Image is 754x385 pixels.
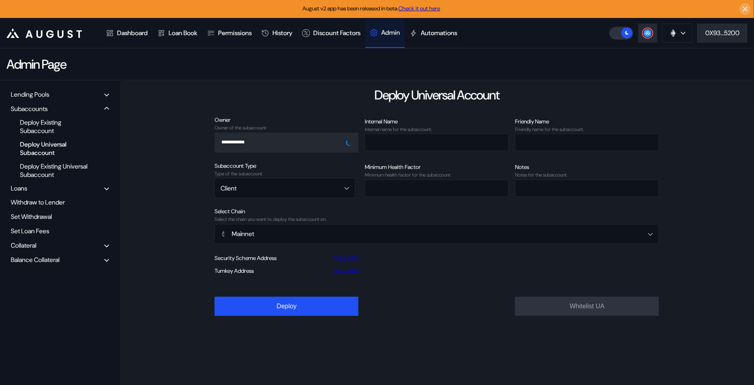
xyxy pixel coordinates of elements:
[215,171,358,177] div: Type of the subaccount.
[257,18,297,48] a: History
[374,87,499,103] div: Deploy Universal Account
[399,5,440,12] a: Check it out here
[365,127,509,132] div: Internal name for the subaccount.
[669,29,678,38] img: chain logo
[273,29,292,37] div: History
[705,29,740,37] div: 0X93...5200
[365,118,509,125] div: Internal Name
[334,268,358,274] a: 0x63...9d5d
[11,241,36,250] div: Collateral
[365,163,509,171] div: Minimum Health Factor
[11,256,60,264] div: Balance Collateral
[221,231,227,237] img: chain-logo
[421,29,457,37] div: Automations
[11,184,27,192] div: Loans
[297,18,365,48] a: Discount Factors
[515,118,659,125] div: Friendly Name
[8,210,112,223] div: Set Withdrawal
[117,29,148,37] div: Dashboard
[313,29,360,37] div: Discount Factors
[215,133,358,153] button: Open menu
[662,24,692,43] button: chain logo
[345,138,354,147] img: pending
[215,224,659,244] button: Open menu
[515,127,659,132] div: Friendly name for the subaccount.
[215,254,277,262] div: Security Scheme Address
[215,216,659,222] div: Select the chain you want to deploy the subaccount on.
[215,162,358,169] div: Subaccount Type
[16,161,97,180] div: Deploy Existing Universal Subaccount
[215,208,659,215] div: Select Chain
[221,230,605,238] div: Mainnet
[381,28,400,37] div: Admin
[101,18,153,48] a: Dashboard
[215,125,358,131] div: Owner of the subaccount.
[515,297,659,316] button: Whitelist UA
[11,105,48,113] div: Subaccounts
[303,5,440,12] span: August v2 app has been released in beta.
[215,267,254,274] div: Turnkey Address
[405,18,462,48] a: Automations
[16,139,97,158] div: Deploy Universal Subaccount
[8,196,112,208] div: Withdraw to Lender
[16,117,97,136] div: Deploy Existing Subaccount
[515,172,659,178] div: Notes for the subaccount.
[697,24,748,43] button: 0X93...5200
[169,29,197,37] div: Loan Book
[218,29,252,37] div: Permissions
[202,18,257,48] a: Permissions
[6,56,66,73] div: Admin Page
[11,90,49,99] div: Lending Pools
[365,18,405,48] a: Admin
[515,163,659,171] div: Notes
[8,225,112,237] div: Set Loan Fees
[365,172,509,178] div: Minimum health factor for the subaccount.
[153,18,202,48] a: Loan Book
[334,255,358,261] a: 0x06...3382
[221,184,335,192] div: Client
[215,178,355,198] button: Open menu
[215,116,358,123] div: Owner
[215,297,358,316] button: Deploy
